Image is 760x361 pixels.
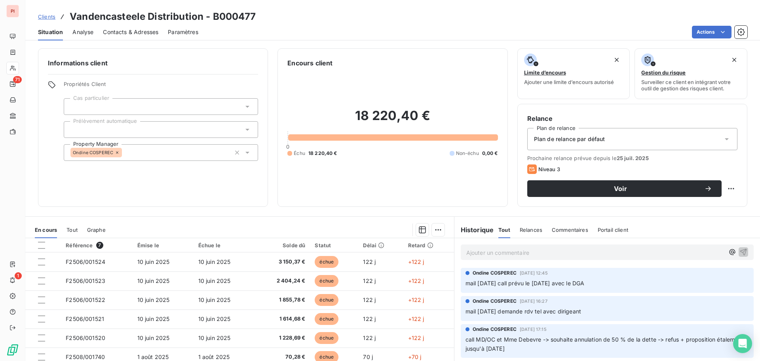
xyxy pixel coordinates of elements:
span: mail [DATE] call prévu le [DATE] avec le DGA [465,280,585,287]
span: 7 [96,242,103,249]
button: Gestion du risqueSurveiller ce client en intégrant votre outil de gestion des risques client. [635,48,747,99]
span: échue [315,275,338,287]
span: 10 juin 2025 [198,296,231,303]
img: Logo LeanPay [6,344,19,356]
span: Niveau 3 [538,166,560,172]
span: 10 juin 2025 [137,296,170,303]
span: +70 j [408,353,422,360]
input: Ajouter une valeur [70,126,77,133]
span: Ondine COSPEREC [473,269,517,277]
span: +122 j [408,277,424,284]
div: Délai [363,242,398,248]
span: 10 juin 2025 [198,334,231,341]
span: Commentaires [552,227,588,233]
span: Voir [537,185,704,192]
span: Ondine COSPEREC [473,298,517,305]
span: Portail client [598,227,628,233]
span: 1 août 2025 [137,353,169,360]
span: Ajouter une limite d’encours autorisé [524,79,614,85]
span: Non-échu [456,150,479,157]
span: 0,00 € [482,150,498,157]
span: F2506/001523 [66,277,105,284]
div: Retard [408,242,449,248]
span: Clients [38,13,55,20]
div: Open Intercom Messenger [733,334,752,353]
button: Actions [692,26,731,38]
span: Relances [520,227,542,233]
span: 71 [13,76,22,83]
span: F2506/001522 [66,296,105,303]
span: 10 juin 2025 [137,315,170,322]
span: 1 614,68 € [259,315,306,323]
span: 10 juin 2025 [198,277,231,284]
div: Solde dû [259,242,306,248]
span: 1 août 2025 [198,353,230,360]
div: Statut [315,242,353,248]
span: Graphe [87,227,106,233]
span: 122 j [363,334,376,341]
span: Prochaine relance prévue depuis le [527,155,737,161]
button: Limite d’encoursAjouter une limite d’encours autorisé [517,48,630,99]
span: Limite d’encours [524,69,566,76]
span: En cours [35,227,57,233]
span: call MD/OC et Mme Debevre -> souhaite annulation de 50 % de la dette -> refus + proposition étale... [465,336,745,352]
span: 25 juil. 2025 [617,155,649,161]
span: 70 j [363,353,373,360]
span: Paramètres [168,28,198,36]
span: Ondine COSPEREC [73,150,113,155]
span: 122 j [363,258,376,265]
span: 10 juin 2025 [137,334,170,341]
h6: Informations client [48,58,258,68]
span: Échu [294,150,305,157]
span: 0 [286,143,289,150]
span: [DATE] 16:27 [520,299,547,304]
h6: Relance [527,114,737,123]
a: Clients [38,13,55,21]
span: 18 220,40 € [308,150,337,157]
div: Échue le [198,242,250,248]
span: Plan de relance par défaut [534,135,605,143]
span: Surveiller ce client en intégrant votre outil de gestion des risques client. [641,79,741,92]
span: 10 juin 2025 [198,258,231,265]
span: Situation [38,28,63,36]
span: +122 j [408,315,424,322]
button: Voir [527,180,722,197]
span: 1 228,69 € [259,334,306,342]
span: Analyse [72,28,93,36]
span: [DATE] 12:45 [520,271,548,275]
span: [DATE] 17:15 [520,327,547,332]
span: Gestion du risque [641,69,686,76]
span: F2506/001524 [66,258,105,265]
span: échue [315,332,338,344]
span: Contacts & Adresses [103,28,158,36]
span: F2506/001520 [66,334,105,341]
span: 122 j [363,296,376,303]
span: 10 juin 2025 [198,315,231,322]
span: 1 855,78 € [259,296,306,304]
span: Propriétés Client [64,81,258,92]
span: F2508/001740 [66,353,105,360]
span: 70,28 € [259,353,306,361]
span: échue [315,313,338,325]
h3: Vandencasteele Distribution - B000477 [70,10,256,24]
span: 2 404,24 € [259,277,306,285]
span: +122 j [408,258,424,265]
span: 122 j [363,277,376,284]
span: mail [DATE] demande rdv tel avec dirigeant [465,308,581,315]
h2: 18 220,40 € [287,108,498,132]
span: Ondine COSPEREC [473,326,517,333]
span: 122 j [363,315,376,322]
span: 10 juin 2025 [137,277,170,284]
h6: Encours client [287,58,332,68]
h6: Historique [454,225,494,235]
span: 10 juin 2025 [137,258,170,265]
span: 1 [15,272,22,279]
div: Référence [66,242,127,249]
span: Tout [498,227,510,233]
input: Ajouter une valeur [70,103,77,110]
span: +122 j [408,296,424,303]
span: échue [315,256,338,268]
span: 3 150,37 € [259,258,306,266]
input: Ajouter une valeur [122,149,128,156]
div: PI [6,5,19,17]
